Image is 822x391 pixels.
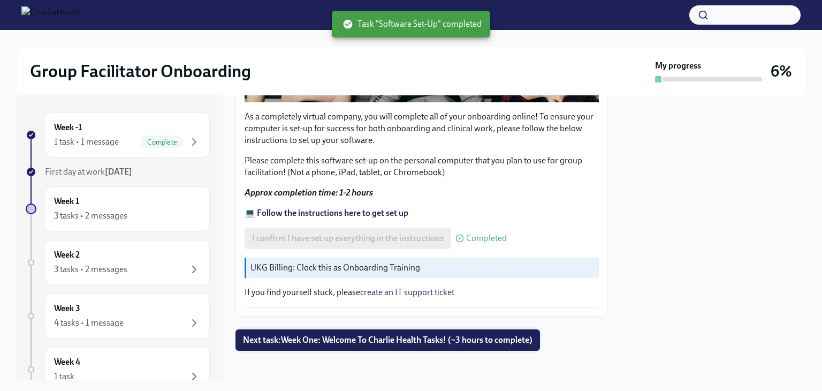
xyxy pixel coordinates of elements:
[250,262,595,274] p: UKG Billing: Clock this as Onboarding Training
[26,186,210,231] a: Week 13 tasks • 2 messages
[54,264,127,275] div: 3 tasks • 2 messages
[245,155,599,178] p: Please complete this software set-up on the personal computer that you plan to use for group faci...
[21,6,81,24] img: CharlieHealth
[54,356,80,368] h6: Week 4
[54,317,124,329] div: 4 tasks • 1 message
[26,294,210,339] a: Week 34 tasks • 1 message
[141,138,184,146] span: Complete
[45,167,132,177] span: First day at work
[771,62,792,81] h3: 6%
[54,195,79,207] h6: Week 1
[245,287,599,298] p: If you find yourself stuck, please
[54,371,74,382] div: 1 task
[466,234,507,243] span: Completed
[245,208,408,218] a: 💻 Follow the instructions here to get set up
[54,136,119,148] div: 1 task • 1 message
[243,335,532,345] span: Next task : Week One: Welcome To Charlie Health Tasks! (~3 hours to complete)
[342,18,482,30] span: Task "Software Set-Up" completed
[245,187,373,198] strong: Approx completion time: 1-2 hours
[235,329,540,351] button: Next task:Week One: Welcome To Charlie Health Tasks! (~3 hours to complete)
[54,249,80,261] h6: Week 2
[105,167,132,177] strong: [DATE]
[26,166,210,178] a: First day at work[DATE]
[30,61,251,82] h2: Group Facilitator Onboarding
[360,287,454,297] a: create an IT support ticket
[54,122,82,133] h6: Week -1
[655,60,701,72] strong: My progress
[26,240,210,285] a: Week 23 tasks • 2 messages
[54,303,80,314] h6: Week 3
[245,111,599,146] p: As a completely virtual company, you will complete all of your onboarding online! To ensure your ...
[26,112,210,157] a: Week -11 task • 1 messageComplete
[54,210,127,222] div: 3 tasks • 2 messages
